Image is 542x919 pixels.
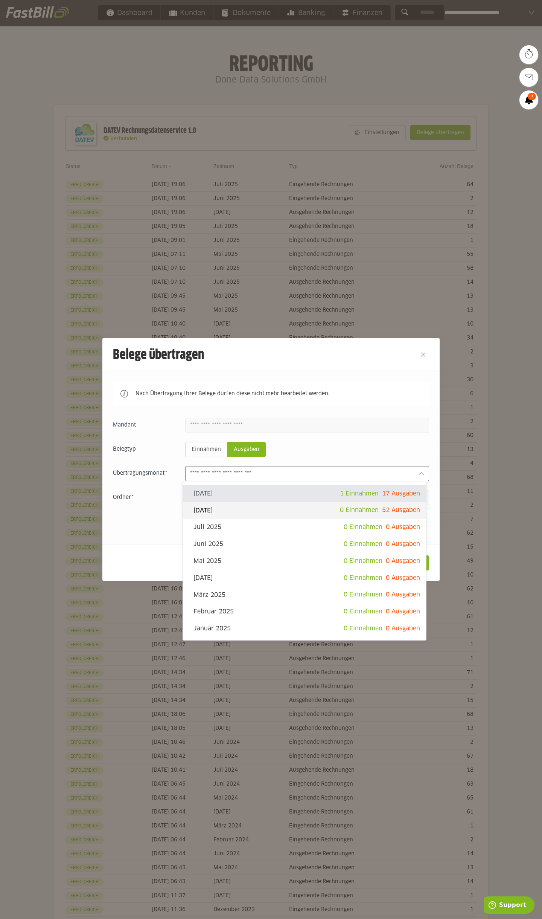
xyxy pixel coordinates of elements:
sl-switch: Bereits übertragene Belege werden übermittelt [113,523,429,531]
sl-option: [DATE] [183,485,426,502]
span: 0 Einnahmen [344,625,382,632]
span: 0 Ausgaben [386,558,420,564]
span: 0 Einnahmen [344,541,382,547]
span: 0 Einnahmen [344,524,382,530]
span: 52 Ausgaben [382,507,420,513]
span: 0 Ausgaben [386,609,420,615]
span: 0 Ausgaben [386,541,420,547]
sl-option: [DATE] [183,502,426,519]
sl-option: Januar 2025 [183,620,426,637]
sl-option: Februar 2025 [183,603,426,620]
span: 0 Ausgaben [386,524,420,530]
sl-option: Juli 2025 [183,519,426,536]
span: 0 Einnahmen [344,592,382,598]
span: 17 Ausgaben [382,491,420,497]
sl-radio-button: Einnahmen [185,442,227,457]
sl-radio-button: Ausgaben [227,442,266,457]
span: 0 Ausgaben [386,575,420,581]
span: 0 Ausgaben [386,625,420,632]
span: 0 Einnahmen [344,558,382,564]
span: 0 Einnahmen [344,609,382,615]
span: 0 Ausgaben [386,592,420,598]
sl-option: März 2025 [183,586,426,603]
sl-option: [DATE] [183,570,426,587]
span: 0 Einnahmen [344,575,382,581]
a: 5 [519,90,538,109]
span: 1 Einnahmen [340,491,379,497]
span: 0 Einnahmen [340,507,379,513]
sl-option: Mai 2025 [183,553,426,570]
iframe: Öffnet ein Widget, in dem Sie weitere Informationen finden [484,896,534,915]
span: 5 [528,93,536,100]
sl-option: Juni 2025 [183,536,426,553]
